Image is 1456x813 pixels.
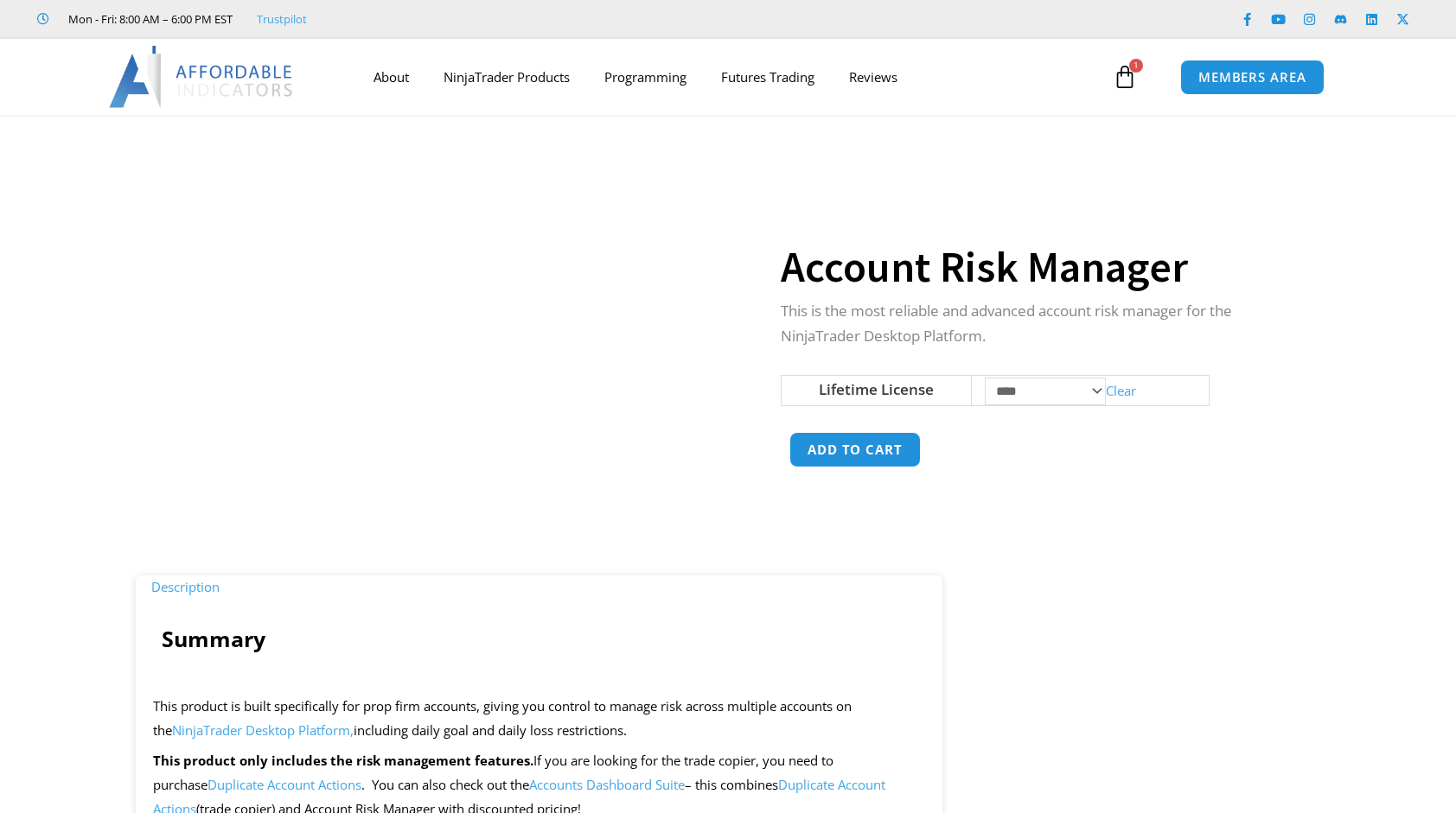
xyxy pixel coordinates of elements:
[1198,71,1306,84] span: MEMBERS AREA
[789,432,921,467] button: Add to cart
[1129,59,1143,73] span: 1
[587,57,704,97] a: Programming
[153,695,925,743] p: This product is built specifically for prop firm accounts, giving you control to manage risk acro...
[1087,52,1163,102] a: 1
[136,568,235,606] a: Description
[208,776,361,793] a: Duplicate Account Actions
[162,626,916,651] h4: Summary
[832,57,915,97] a: Reviews
[1106,381,1136,398] a: Clear options
[781,237,1286,297] h1: Account Risk Manager
[781,299,1286,349] p: This is the most reliable and advanced account risk manager for the NinjaTrader Desktop Platform.
[257,9,307,29] a: Trustpilot
[153,752,533,769] strong: This product only includes the risk management features.
[172,721,354,739] a: NinjaTrader Desktop Platform,
[356,57,426,97] a: About
[819,379,934,399] label: Lifetime License
[1180,60,1325,95] a: MEMBERS AREA
[529,776,685,793] a: Accounts Dashboard Suite
[109,46,295,108] img: LogoAI | Affordable Indicators – NinjaTrader
[356,57,1108,97] nav: Menu
[704,57,832,97] a: Futures Trading
[426,57,587,97] a: NinjaTrader Products
[64,9,233,29] span: Mon - Fri: 8:00 AM – 6:00 PM EST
